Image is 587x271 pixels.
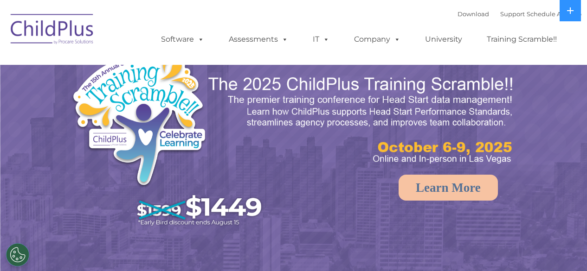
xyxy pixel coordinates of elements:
a: Support [500,10,525,18]
a: Company [345,30,410,49]
a: IT [303,30,339,49]
a: Download [458,10,489,18]
a: Software [152,30,213,49]
font: | [458,10,581,18]
a: Schedule A Demo [527,10,581,18]
a: University [416,30,471,49]
a: Learn More [399,175,498,201]
a: Assessments [219,30,297,49]
button: Cookies Settings [6,243,29,266]
img: ChildPlus by Procare Solutions [6,7,99,54]
a: Training Scramble!! [477,30,566,49]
